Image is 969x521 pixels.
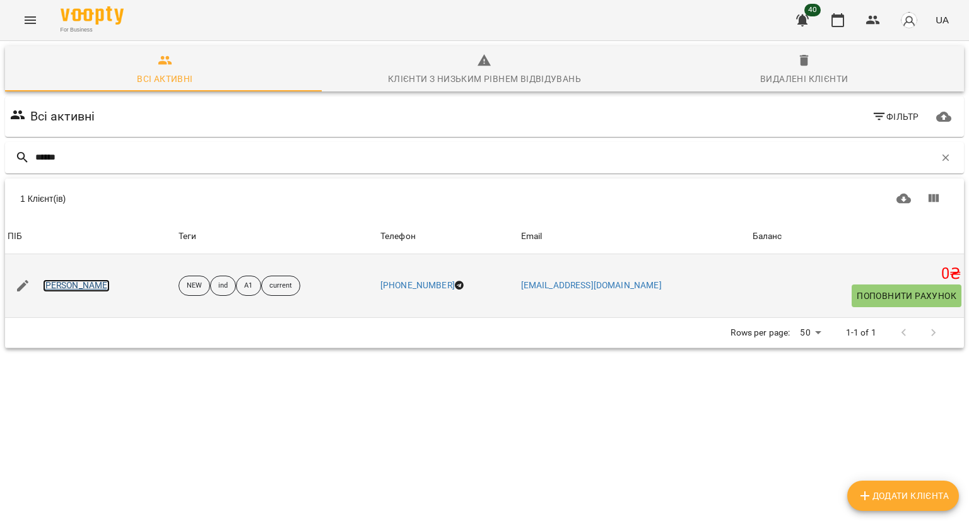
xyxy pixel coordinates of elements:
div: Sort [521,229,543,244]
div: А1 [236,276,261,296]
a: [EMAIL_ADDRESS][DOMAIN_NAME] [521,280,662,290]
span: ПІБ [8,229,173,244]
span: UA [936,13,949,26]
button: Поповнити рахунок [852,284,961,307]
span: Фільтр [872,109,919,124]
span: Поповнити рахунок [857,288,956,303]
p: NEW [187,281,202,291]
button: UA [931,8,954,32]
div: Sort [753,229,782,244]
div: Sort [8,229,22,244]
div: Sort [380,229,416,244]
button: Фільтр [867,105,924,128]
span: Email [521,229,748,244]
span: 40 [804,4,821,16]
p: current [269,281,293,291]
div: Table Toolbar [5,179,964,219]
img: Voopty Logo [61,6,124,25]
img: avatar_s.png [900,11,918,29]
div: Баланс [753,229,782,244]
h6: Всі активні [30,107,95,126]
div: Теги [179,229,375,244]
div: ind [210,276,236,296]
button: Завантажити CSV [889,184,919,214]
span: For Business [61,26,124,34]
div: 1 Клієнт(ів) [20,192,478,205]
h5: 0 ₴ [753,264,961,284]
button: Menu [15,5,45,35]
span: Баланс [753,229,961,244]
a: [PHONE_NUMBER] [380,280,455,290]
div: Телефон [380,229,416,244]
div: ПІБ [8,229,22,244]
p: ind [218,281,228,291]
div: Email [521,229,543,244]
a: [PERSON_NAME] [43,279,110,292]
div: NEW [179,276,210,296]
p: 1-1 of 1 [846,327,876,339]
div: 50 [795,324,825,342]
button: Показати колонки [919,184,949,214]
div: Клієнти з низьким рівнем відвідувань [388,71,581,86]
span: Телефон [380,229,516,244]
div: Видалені клієнти [760,71,848,86]
p: Rows per page: [731,327,790,339]
div: Всі активні [137,71,192,86]
div: current [261,276,301,296]
p: А1 [244,281,252,291]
